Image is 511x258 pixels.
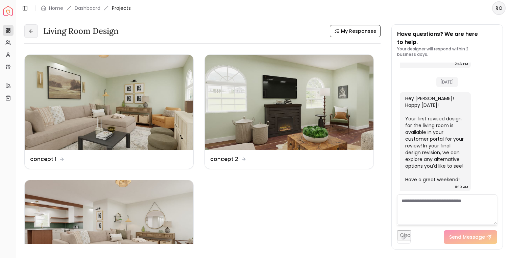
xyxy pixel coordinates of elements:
p: Have questions? We are here to help. [397,30,497,46]
button: My Responses [330,25,381,37]
img: concept 2 [205,55,373,150]
p: Your designer will respond within 2 business days. [397,46,497,57]
span: Projects [112,5,131,11]
div: Hey [PERSON_NAME]! Happy [DATE]! Your first revised design for the living room is available in yo... [405,95,464,183]
h3: Living Room design [43,26,119,37]
a: Dashboard [75,5,100,11]
a: Spacejoy [3,6,13,16]
img: Spacejoy Logo [3,6,13,16]
nav: breadcrumb [41,5,131,11]
dd: concept 2 [210,155,238,163]
a: concept 2concept 2 [204,54,374,169]
span: RO [493,2,505,14]
span: My Responses [341,28,376,34]
span: [DATE] [436,77,458,87]
img: concept 1 [25,55,193,150]
a: concept 1concept 1 [24,54,194,169]
button: RO [492,1,506,15]
a: Home [49,5,63,11]
div: 2:46 PM [455,61,468,67]
dd: concept 1 [30,155,56,163]
div: 11:30 AM [455,184,468,190]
